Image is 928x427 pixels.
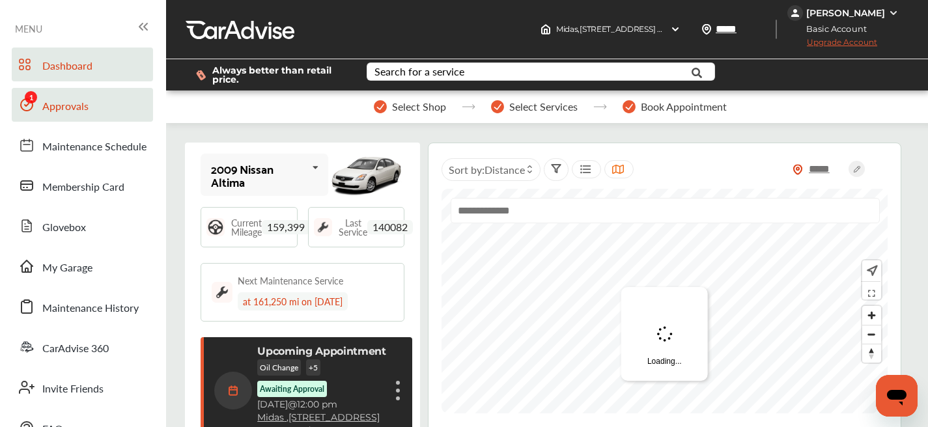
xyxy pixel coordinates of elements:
span: Select Shop [392,101,446,113]
img: calendar-icon.35d1de04.svg [214,372,252,409]
span: Glovebox [42,219,86,236]
img: stepper-checkmark.b5569197.svg [374,100,387,113]
span: [DATE] [257,398,288,410]
img: stepper-checkmark.b5569197.svg [491,100,504,113]
a: Maintenance History [12,290,153,324]
span: Sort by : [449,162,525,177]
img: dollor_label_vector.a70140d1.svg [196,70,206,81]
span: Zoom out [862,325,881,344]
p: + 5 [306,359,320,376]
a: My Garage [12,249,153,283]
img: header-down-arrow.9dd2ce7d.svg [670,24,681,34]
span: Last Service [339,218,367,236]
img: stepper-arrow.e24c07c6.svg [593,104,607,109]
img: location_vector.a44bc228.svg [701,24,712,34]
span: Maintenance History [42,300,139,317]
a: Glovebox [12,209,153,243]
img: mobile_5529_st0640_046.jpg [328,146,404,203]
div: Search for a service [374,66,464,77]
button: Reset bearing to north [862,344,881,363]
span: 12:00 pm [297,398,337,410]
span: 140082 [367,220,413,234]
span: Book Appointment [641,101,727,113]
a: Membership Card [12,169,153,202]
span: CarAdvise 360 [42,340,109,357]
img: steering_logo [206,218,225,236]
img: stepper-arrow.e24c07c6.svg [462,104,475,109]
span: @ [288,398,297,410]
img: header-home-logo.8d720a4f.svg [541,24,551,34]
div: [PERSON_NAME] [806,7,885,19]
img: header-divider.bc55588e.svg [776,20,777,39]
div: Loading... [621,287,708,381]
a: Maintenance Schedule [12,128,153,162]
img: maintenance_logo [314,218,332,236]
img: maintenance_logo [212,282,232,303]
a: Approvals [12,88,153,122]
div: 2009 Nissan Altima [211,162,306,188]
a: Midas ,[STREET_ADDRESS] [257,412,380,423]
button: Zoom out [862,325,881,344]
div: at 161,250 mi on [DATE] [238,292,348,310]
span: Dashboard [42,58,92,75]
span: Midas , [STREET_ADDRESS] Homewood , IL 60430 [556,24,737,34]
div: Next Maintenance Service [238,274,343,287]
p: Awaiting Approval [260,383,324,394]
a: Dashboard [12,48,153,81]
span: Upgrade Account [787,37,877,53]
img: location_vector_orange.38f05af8.svg [793,164,803,175]
span: My Garage [42,260,92,277]
span: Membership Card [42,179,124,196]
p: Oil Change [257,359,301,376]
img: recenter.ce011a49.svg [864,264,878,278]
canvas: Map [442,189,895,413]
img: stepper-checkmark.b5569197.svg [623,100,636,113]
span: Basic Account [789,22,877,36]
a: Invite Friends [12,370,153,404]
a: CarAdvise 360 [12,330,153,364]
span: Always better than retail price. [212,66,346,84]
p: Upcoming Appointment [257,345,386,357]
span: MENU [15,23,42,34]
button: Zoom in [862,306,881,325]
span: Current Mileage [231,218,262,236]
iframe: Button to launch messaging window [876,375,918,417]
span: 159,399 [262,220,310,234]
span: Maintenance Schedule [42,139,147,156]
img: WGsFRI8htEPBVLJbROoPRyZpYNWhNONpIPPETTm6eUC0GeLEiAAAAAElFTkSuQmCC [888,8,899,18]
span: Distance [485,162,525,177]
span: Select Services [509,101,578,113]
span: Invite Friends [42,381,104,398]
img: jVpblrzwTbfkPYzPPzSLxeg0AAAAASUVORK5CYII= [787,5,803,21]
span: Approvals [42,98,89,115]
